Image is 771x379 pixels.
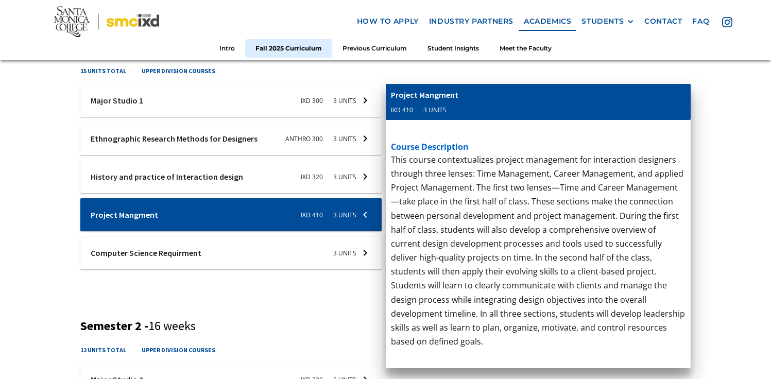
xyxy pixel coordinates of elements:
a: contact [639,12,687,31]
div: STUDENTS [581,17,634,26]
a: Fall 2025 Curriculum [245,39,332,58]
img: Santa Monica College - SMC IxD logo [54,6,159,37]
h4: upper division courses [142,345,215,355]
h4: 12 units total [80,345,126,355]
a: Academics [519,12,576,31]
a: Meet the Faculty [489,39,562,58]
a: industry partners [424,12,519,31]
span: 16 weeks [148,318,196,334]
h3: Semester 2 - [80,319,691,334]
div: STUDENTS [581,17,624,26]
img: icon - instagram [722,16,732,27]
a: Previous Curriculum [332,39,417,58]
a: Student Insights [417,39,489,58]
a: faq [687,12,714,31]
a: Intro [209,39,245,58]
h4: upper division courses [142,66,215,76]
p: ‍ [391,349,686,363]
h4: 15 units total [80,66,126,76]
a: how to apply [352,12,424,31]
